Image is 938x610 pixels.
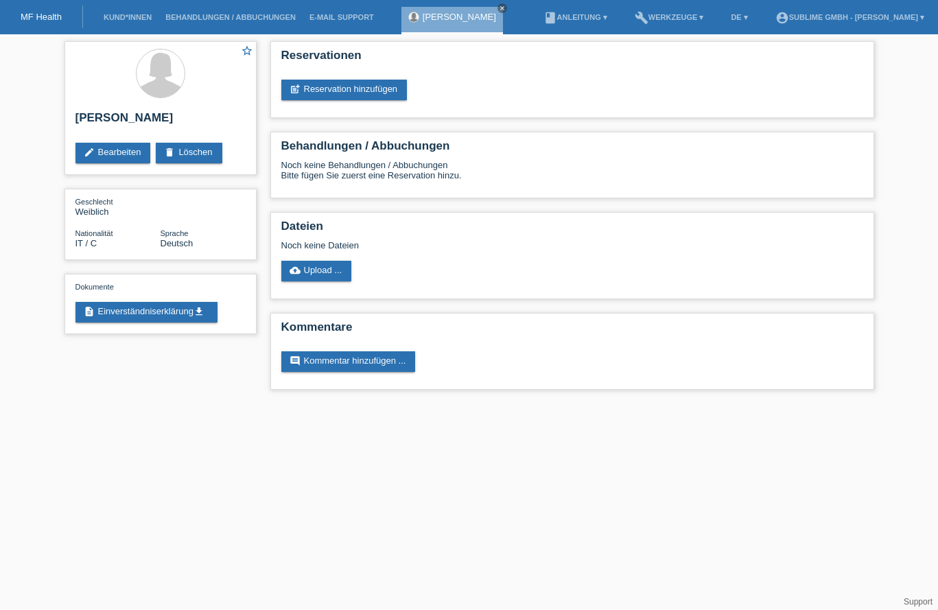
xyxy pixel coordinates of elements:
a: account_circleSublime GmbH - [PERSON_NAME] ▾ [769,13,931,21]
i: post_add [290,84,301,95]
a: close [497,3,507,13]
h2: Dateien [281,220,863,240]
a: Kund*innen [97,13,159,21]
i: star_border [241,45,253,57]
div: Noch keine Dateien [281,240,701,250]
i: cloud_upload [290,265,301,276]
span: Geschlecht [75,198,113,206]
a: commentKommentar hinzufügen ... [281,351,416,372]
a: MF Health [21,12,62,22]
i: delete [164,147,175,158]
i: book [543,11,557,25]
span: Dokumente [75,283,114,291]
i: build [635,11,648,25]
i: close [499,5,506,12]
h2: [PERSON_NAME] [75,111,246,132]
span: Sprache [161,229,189,237]
i: description [84,306,95,317]
i: comment [290,355,301,366]
span: Italien / C / 01.08.1985 [75,238,97,248]
div: Weiblich [75,196,161,217]
a: buildWerkzeuge ▾ [628,13,711,21]
div: Noch keine Behandlungen / Abbuchungen Bitte fügen Sie zuerst eine Reservation hinzu. [281,160,863,191]
a: editBearbeiten [75,143,151,163]
a: Behandlungen / Abbuchungen [159,13,303,21]
a: E-Mail Support [303,13,381,21]
a: bookAnleitung ▾ [537,13,614,21]
span: Deutsch [161,238,194,248]
a: post_addReservation hinzufügen [281,80,408,100]
a: deleteLöschen [156,143,222,163]
a: star_border [241,45,253,59]
i: edit [84,147,95,158]
a: DE ▾ [724,13,754,21]
span: Nationalität [75,229,113,237]
h2: Reservationen [281,49,863,69]
a: cloud_uploadUpload ... [281,261,352,281]
a: descriptionEinverständniserklärungget_app [75,302,218,322]
i: get_app [194,306,204,317]
h2: Behandlungen / Abbuchungen [281,139,863,160]
i: account_circle [775,11,789,25]
a: Support [904,597,933,607]
h2: Kommentare [281,320,863,341]
a: [PERSON_NAME] [423,12,496,22]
